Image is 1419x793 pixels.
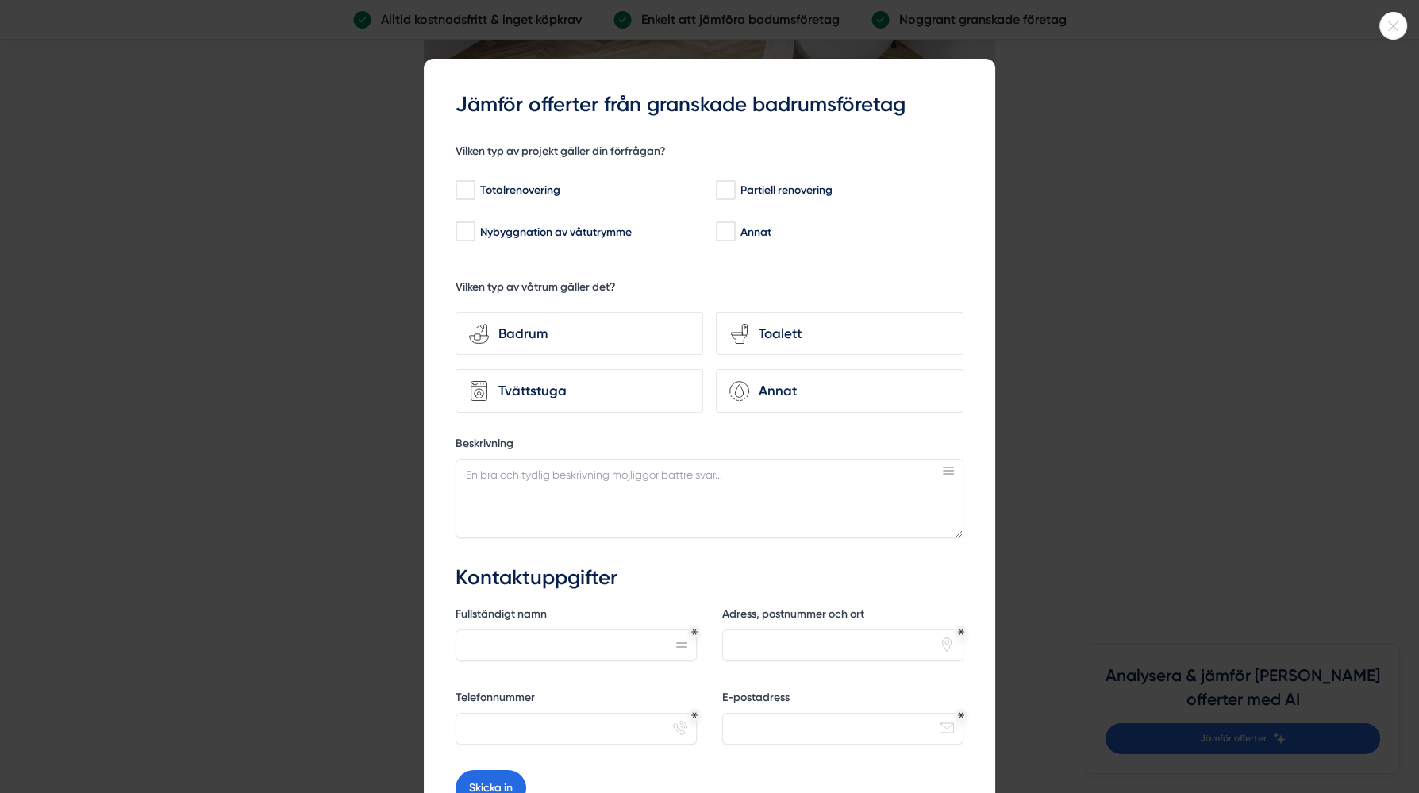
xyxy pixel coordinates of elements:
[722,606,963,626] label: Adress, postnummer och ort
[456,144,666,164] h5: Vilken typ av projekt gäller din förfrågan?
[716,183,734,198] input: Partiell renovering
[456,564,963,592] h3: Kontaktuppgifter
[716,224,734,240] input: Annat
[958,712,964,718] div: Obligatoriskt
[691,629,698,635] div: Obligatoriskt
[958,629,964,635] div: Obligatoriskt
[456,436,963,456] label: Beskrivning
[456,606,697,626] label: Fullständigt namn
[456,90,963,119] h3: Jämför offerter från granskade badrumsföretag
[456,183,474,198] input: Totalrenovering
[691,712,698,718] div: Obligatoriskt
[456,224,474,240] input: Nybyggnation av våtutrymme
[722,690,963,710] label: E-postadress
[456,279,616,299] h5: Vilken typ av våtrum gäller det?
[456,690,697,710] label: Telefonnummer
